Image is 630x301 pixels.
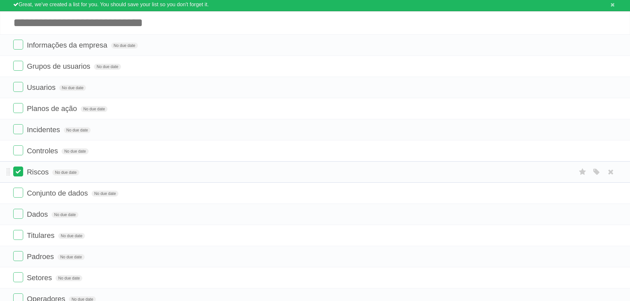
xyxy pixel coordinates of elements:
span: No due date [58,233,85,239]
label: Done [13,124,23,134]
span: No due date [111,43,138,49]
span: No due date [58,254,84,260]
span: No due date [92,191,118,197]
label: Done [13,209,23,219]
label: Done [13,82,23,92]
span: No due date [52,169,79,175]
span: Informações da empresa [27,41,109,49]
span: No due date [94,64,121,70]
label: Done [13,167,23,176]
span: No due date [64,127,91,133]
span: No due date [62,148,88,154]
span: Incidentes [27,126,62,134]
span: Grupos de usuarios [27,62,92,70]
span: Dados [27,210,50,218]
span: No due date [59,85,86,91]
span: Padroes [27,252,56,261]
label: Done [13,272,23,282]
span: Titulares [27,231,56,240]
span: Conjunto de dados [27,189,90,197]
label: Done [13,61,23,71]
span: Planos de ação [27,104,79,113]
span: Usuarios [27,83,57,92]
span: Controles [27,147,60,155]
label: Done [13,188,23,198]
label: Star task [576,167,589,177]
label: Done [13,40,23,50]
span: No due date [52,212,78,218]
span: No due date [81,106,107,112]
span: Setores [27,274,54,282]
label: Done [13,251,23,261]
label: Done [13,230,23,240]
span: No due date [56,275,82,281]
label: Done [13,103,23,113]
span: Riscos [27,168,50,176]
label: Done [13,145,23,155]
